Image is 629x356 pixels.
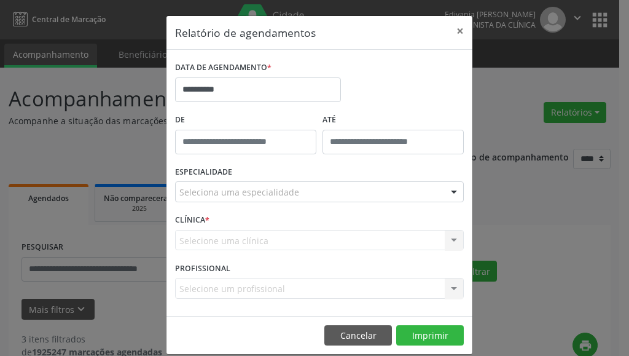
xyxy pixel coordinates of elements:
label: ESPECIALIDADE [175,163,232,182]
label: CLÍNICA [175,211,209,230]
h5: Relatório de agendamentos [175,25,316,41]
button: Cancelar [324,325,392,346]
label: De [175,111,316,130]
button: Imprimir [396,325,464,346]
button: Close [448,16,472,46]
label: DATA DE AGENDAMENTO [175,58,272,77]
label: ATÉ [322,111,464,130]
label: PROFISSIONAL [175,259,230,278]
span: Seleciona uma especialidade [179,186,299,199]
